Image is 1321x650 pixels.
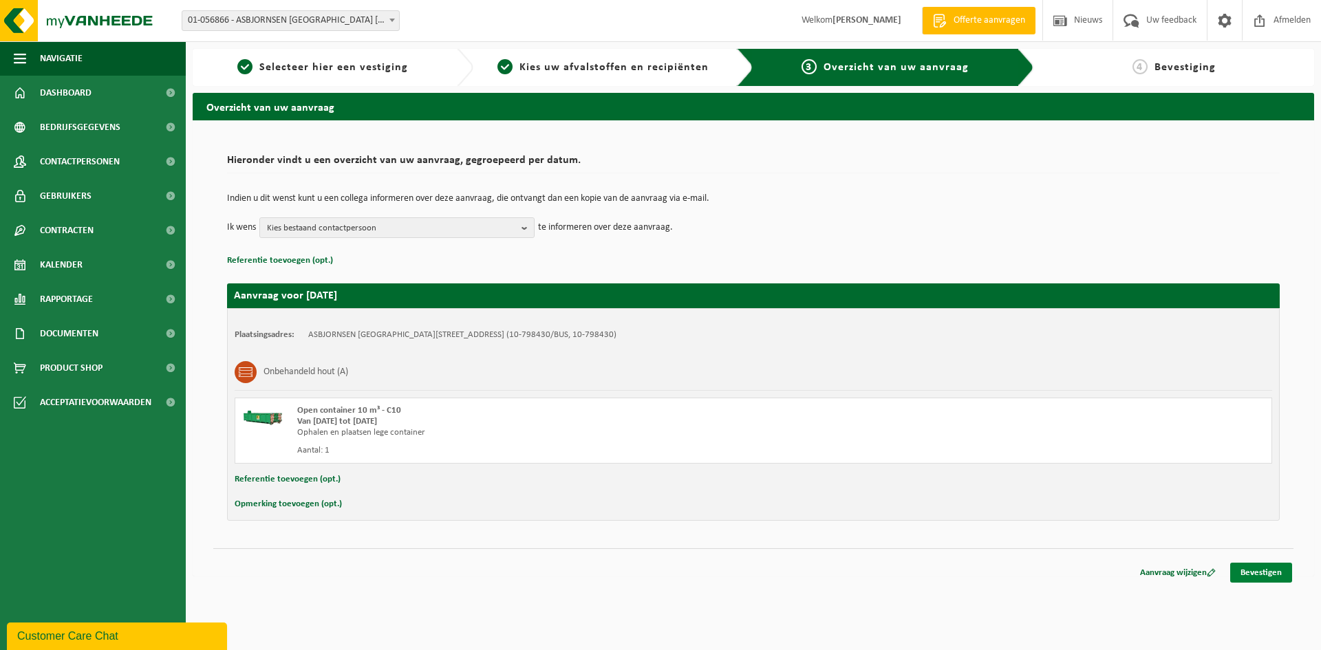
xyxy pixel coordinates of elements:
[235,470,341,488] button: Referentie toevoegen (opt.)
[235,330,294,339] strong: Plaatsingsadres:
[227,155,1280,173] h2: Hieronder vindt u een overzicht van uw aanvraag, gegroepeerd per datum.
[519,62,709,73] span: Kies uw afvalstoffen en recipiënten
[40,248,83,282] span: Kalender
[259,217,535,238] button: Kies bestaand contactpersoon
[267,218,516,239] span: Kies bestaand contactpersoon
[40,316,98,351] span: Documenten
[235,495,342,513] button: Opmerking toevoegen (opt.)
[182,11,399,30] span: 01-056866 - ASBJORNSEN BELGIUM NV - WERVIK
[922,7,1035,34] a: Offerte aanvragen
[227,252,333,270] button: Referentie toevoegen (opt.)
[193,93,1314,120] h2: Overzicht van uw aanvraag
[40,351,103,385] span: Product Shop
[40,213,94,248] span: Contracten
[40,385,151,420] span: Acceptatievoorwaarden
[40,179,92,213] span: Gebruikers
[237,59,253,74] span: 1
[297,445,808,456] div: Aantal: 1
[40,110,120,144] span: Bedrijfsgegevens
[480,59,727,76] a: 2Kies uw afvalstoffen en recipiënten
[234,290,337,301] strong: Aanvraag voor [DATE]
[264,361,348,383] h3: Onbehandeld hout (A)
[7,620,230,650] iframe: chat widget
[1132,59,1148,74] span: 4
[824,62,969,73] span: Overzicht van uw aanvraag
[40,282,93,316] span: Rapportage
[297,427,808,438] div: Ophalen en plaatsen lege container
[950,14,1029,28] span: Offerte aanvragen
[227,217,256,238] p: Ik wens
[182,10,400,31] span: 01-056866 - ASBJORNSEN BELGIUM NV - WERVIK
[200,59,446,76] a: 1Selecteer hier een vestiging
[40,41,83,76] span: Navigatie
[242,405,283,426] img: HK-XC-10-GN-00.png
[259,62,408,73] span: Selecteer hier een vestiging
[297,406,401,415] span: Open container 10 m³ - C10
[833,15,901,25] strong: [PERSON_NAME]
[538,217,673,238] p: te informeren over deze aanvraag.
[1130,563,1226,583] a: Aanvraag wijzigen
[40,76,92,110] span: Dashboard
[40,144,120,179] span: Contactpersonen
[1154,62,1216,73] span: Bevestiging
[297,417,377,426] strong: Van [DATE] tot [DATE]
[802,59,817,74] span: 3
[308,329,616,340] td: ASBJORNSEN [GEOGRAPHIC_DATA][STREET_ADDRESS] (10-798430/BUS, 10-798430)
[227,194,1280,204] p: Indien u dit wenst kunt u een collega informeren over deze aanvraag, die ontvangt dan een kopie v...
[1230,563,1292,583] a: Bevestigen
[497,59,513,74] span: 2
